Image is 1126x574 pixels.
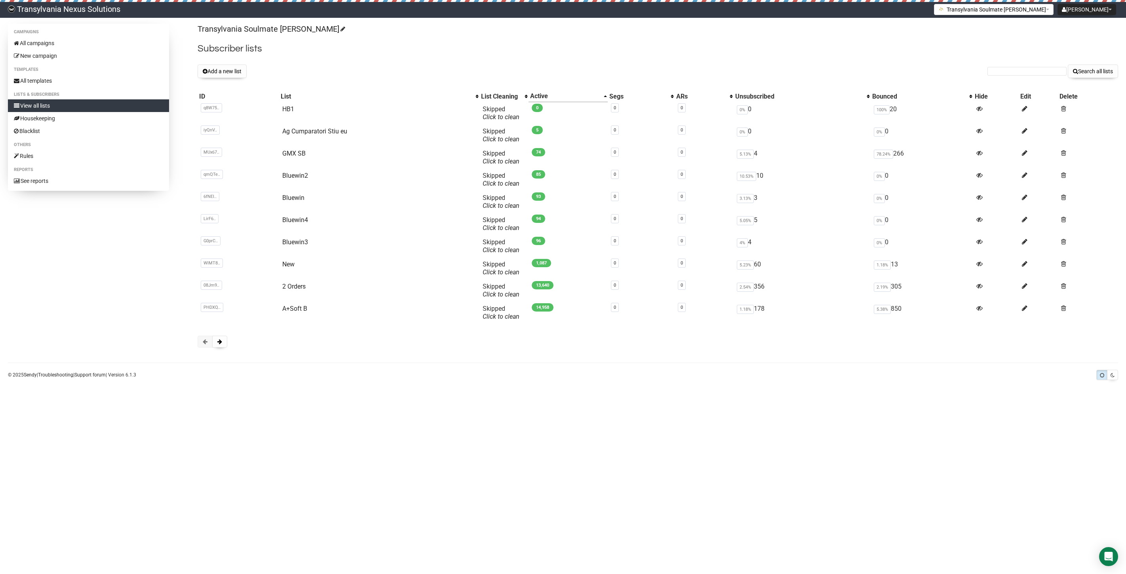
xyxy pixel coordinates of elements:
[282,127,347,135] a: Ag Cumparatori Stiu eu
[614,150,616,155] a: 0
[609,93,667,101] div: Segs
[530,92,600,100] div: Active
[871,257,973,279] td: 13
[734,102,871,124] td: 0
[201,148,222,157] span: MUx67..
[481,93,521,101] div: List Cleaning
[734,235,871,257] td: 4
[734,302,871,324] td: 178
[483,194,519,209] span: Skipped
[973,91,1019,102] th: Hide: No sort applied, sorting is disabled
[681,260,683,266] a: 0
[24,372,37,378] a: Sendy
[871,146,973,169] td: 266
[874,260,891,270] span: 1.18%
[676,93,726,101] div: ARs
[201,303,223,312] span: PHDXQ..
[282,172,308,179] a: Bluewin2
[734,91,871,102] th: Unsubscribed: No sort applied, activate to apply an ascending sort
[737,260,754,270] span: 5.23%
[737,238,748,247] span: 4%
[614,283,616,288] a: 0
[8,49,169,62] a: New campaign
[734,146,871,169] td: 4
[532,104,543,112] span: 0
[737,305,754,314] span: 1.18%
[282,305,307,312] a: A+Soft B
[8,112,169,125] a: Housekeeping
[281,93,472,101] div: List
[483,127,519,143] span: Skipped
[282,150,306,157] a: GMX SB
[614,105,616,110] a: 0
[279,91,480,102] th: List: No sort applied, activate to apply an ascending sort
[199,93,277,101] div: ID
[614,305,616,310] a: 0
[614,194,616,199] a: 0
[201,258,223,268] span: WlMT8..
[681,127,683,133] a: 0
[734,124,871,146] td: 0
[871,124,973,146] td: 0
[874,305,891,314] span: 5.38%
[737,194,754,203] span: 3.13%
[532,148,545,156] span: 74
[483,224,519,232] a: Click to clean
[483,313,519,320] a: Click to clean
[532,237,545,245] span: 96
[201,236,221,245] span: G0prC..
[871,302,973,324] td: 850
[74,372,106,378] a: Support forum
[681,105,683,110] a: 0
[734,169,871,191] td: 10
[871,169,973,191] td: 0
[681,150,683,155] a: 0
[737,172,756,181] span: 10.53%
[483,238,519,254] span: Skipped
[874,194,885,203] span: 0%
[282,105,294,113] a: HB1
[1019,91,1058,102] th: Edit: No sort applied, sorting is disabled
[8,27,169,37] li: Campaigns
[532,192,545,201] span: 93
[614,238,616,243] a: 0
[201,125,220,135] span: iyQnV..
[8,175,169,187] a: See reports
[975,93,1017,101] div: Hide
[934,4,1054,15] button: Transylvania Soulmate [PERSON_NAME]
[938,6,945,12] img: 1.png
[1068,65,1118,78] button: Search all lists
[614,172,616,177] a: 0
[483,180,519,187] a: Click to clean
[529,91,608,102] th: Active: Ascending sort applied, activate to apply a descending sort
[201,214,219,223] span: LirF6..
[737,150,754,159] span: 5.13%
[681,238,683,243] a: 0
[608,91,675,102] th: Segs: No sort applied, activate to apply an ascending sort
[8,74,169,87] a: All templates
[38,372,73,378] a: Troubleshooting
[1058,91,1118,102] th: Delete: No sort applied, sorting is disabled
[532,170,545,179] span: 85
[737,105,748,114] span: 0%
[201,103,222,112] span: q8W75..
[532,126,543,134] span: 5
[532,303,553,312] span: 14,958
[872,93,965,101] div: Bounced
[681,216,683,221] a: 0
[8,150,169,162] a: Rules
[532,215,545,223] span: 94
[737,216,754,225] span: 5.05%
[734,191,871,213] td: 3
[735,93,863,101] div: Unsubscribed
[614,260,616,266] a: 0
[1058,4,1116,15] button: [PERSON_NAME]
[1020,93,1056,101] div: Edit
[871,279,973,302] td: 305
[614,127,616,133] a: 0
[282,260,295,268] a: New
[483,260,519,276] span: Skipped
[734,213,871,235] td: 5
[483,283,519,298] span: Skipped
[483,158,519,165] a: Click to clean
